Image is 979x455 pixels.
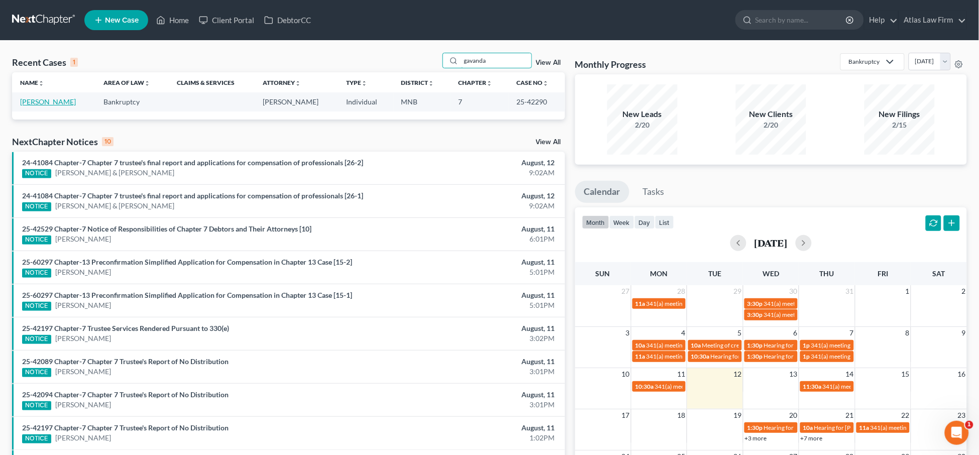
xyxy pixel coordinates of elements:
a: Tasks [634,181,674,203]
div: Recent Cases [12,56,78,68]
i: unfold_more [295,80,301,86]
div: NOTICE [22,368,51,377]
a: [PERSON_NAME] [55,234,111,244]
span: 19 [733,409,743,421]
div: 1:02PM [384,433,555,443]
div: August, 11 [384,423,555,433]
span: 27 [621,285,631,297]
span: 30 [789,285,799,297]
div: August, 12 [384,191,555,201]
span: 11:30a [803,383,822,390]
i: unfold_more [543,80,549,86]
span: 341(a) meeting for [PERSON_NAME] & [PERSON_NAME] [646,353,797,360]
div: NOTICE [22,401,51,410]
div: 3:01PM [384,367,555,377]
a: 25-60297 Chapter-13 Preconfirmation Simplified Application for Compensation in Chapter 13 Case [1... [22,291,352,299]
span: 14 [845,368,855,380]
span: 341(a) meeting for [PERSON_NAME] [764,311,861,318]
span: 10 [621,368,631,380]
a: [PERSON_NAME] [55,367,111,377]
div: 2/20 [736,120,806,130]
a: [PERSON_NAME] [20,97,76,106]
span: 11a [635,353,645,360]
button: day [634,215,655,229]
span: 1p [803,353,810,360]
div: 5:01PM [384,300,555,310]
span: Meeting of creditors for [PERSON_NAME] & [PERSON_NAME] [702,342,866,349]
div: NextChapter Notices [12,136,114,148]
span: 6 [793,327,799,339]
span: 3:30p [747,300,763,307]
div: August, 11 [384,257,555,267]
span: 3 [625,327,631,339]
span: 16 [957,368,967,380]
h3: Monthly Progress [575,58,646,70]
span: 20 [789,409,799,421]
span: Hearing for [PERSON_NAME] [764,424,842,431]
span: 341(a) meeting for [PERSON_NAME] & [PERSON_NAME] [646,300,797,307]
div: 1 [70,58,78,67]
div: 2/20 [607,120,678,130]
a: Calendar [575,181,629,203]
span: 1 [905,285,911,297]
i: unfold_more [38,80,44,86]
a: [PERSON_NAME] [55,433,111,443]
a: 25-42529 Chapter-7 Notice of Responsibilities of Chapter 7 Debtors and Their Attorneys [10] [22,224,311,233]
span: 3:30p [747,311,763,318]
div: August, 12 [384,158,555,168]
a: 25-42197 Chapter-7 Trustee Services Rendered Pursuant to 330(e) [22,324,229,332]
span: 1p [803,342,810,349]
a: 25-42089 Chapter-7 Chapter 7 Trustee's Report of No Distribution [22,357,229,366]
a: [PERSON_NAME] [55,300,111,310]
a: 25-60297 Chapter-13 Preconfirmation Simplified Application for Compensation in Chapter 13 Case [1... [22,258,352,266]
span: Hearing for [PERSON_NAME][DEMOGRAPHIC_DATA] [711,353,855,360]
span: 17 [621,409,631,421]
span: 28 [677,285,687,297]
div: NOTICE [22,335,51,344]
h2: [DATE] [754,238,788,248]
span: 10:30a [691,353,710,360]
div: August, 11 [384,224,555,234]
a: Help [864,11,898,29]
div: NOTICE [22,302,51,311]
span: 341(a) meeting for [PERSON_NAME] [764,300,861,307]
a: [PERSON_NAME] [55,267,111,277]
a: Attorneyunfold_more [263,79,301,86]
div: NOTICE [22,202,51,211]
div: 3:01PM [384,400,555,410]
a: View All [536,59,561,66]
span: Thu [820,269,834,278]
div: 9:02AM [384,201,555,211]
span: 10a [635,342,645,349]
td: Individual [338,92,393,111]
a: Nameunfold_more [20,79,44,86]
span: Hearing for [PERSON_NAME] [814,424,893,431]
button: month [582,215,609,229]
span: 18 [677,409,687,421]
a: +7 more [801,434,823,442]
td: 25-42290 [509,92,565,111]
a: 24-41084 Chapter-7 Chapter 7 trustee's final report and applications for compensation of professi... [22,158,363,167]
a: +3 more [745,434,767,442]
span: 5 [737,327,743,339]
span: 1:30p [747,424,763,431]
div: NOTICE [22,269,51,278]
span: 2 [961,285,967,297]
a: Districtunfold_more [401,79,434,86]
span: Hearing for [PERSON_NAME] & [PERSON_NAME] [764,342,896,349]
div: 5:01PM [384,267,555,277]
span: 10a [691,342,701,349]
div: August, 11 [384,323,555,333]
span: 341(a) meeting for [PERSON_NAME] [871,424,967,431]
span: 23 [957,409,967,421]
th: Claims & Services [169,72,255,92]
div: New Clients [736,108,806,120]
div: August, 11 [384,390,555,400]
div: 3:02PM [384,333,555,344]
span: Sat [933,269,945,278]
a: Chapterunfold_more [459,79,493,86]
span: 11 [677,368,687,380]
div: New Filings [864,108,935,120]
input: Search by name... [755,11,847,29]
i: unfold_more [428,80,434,86]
